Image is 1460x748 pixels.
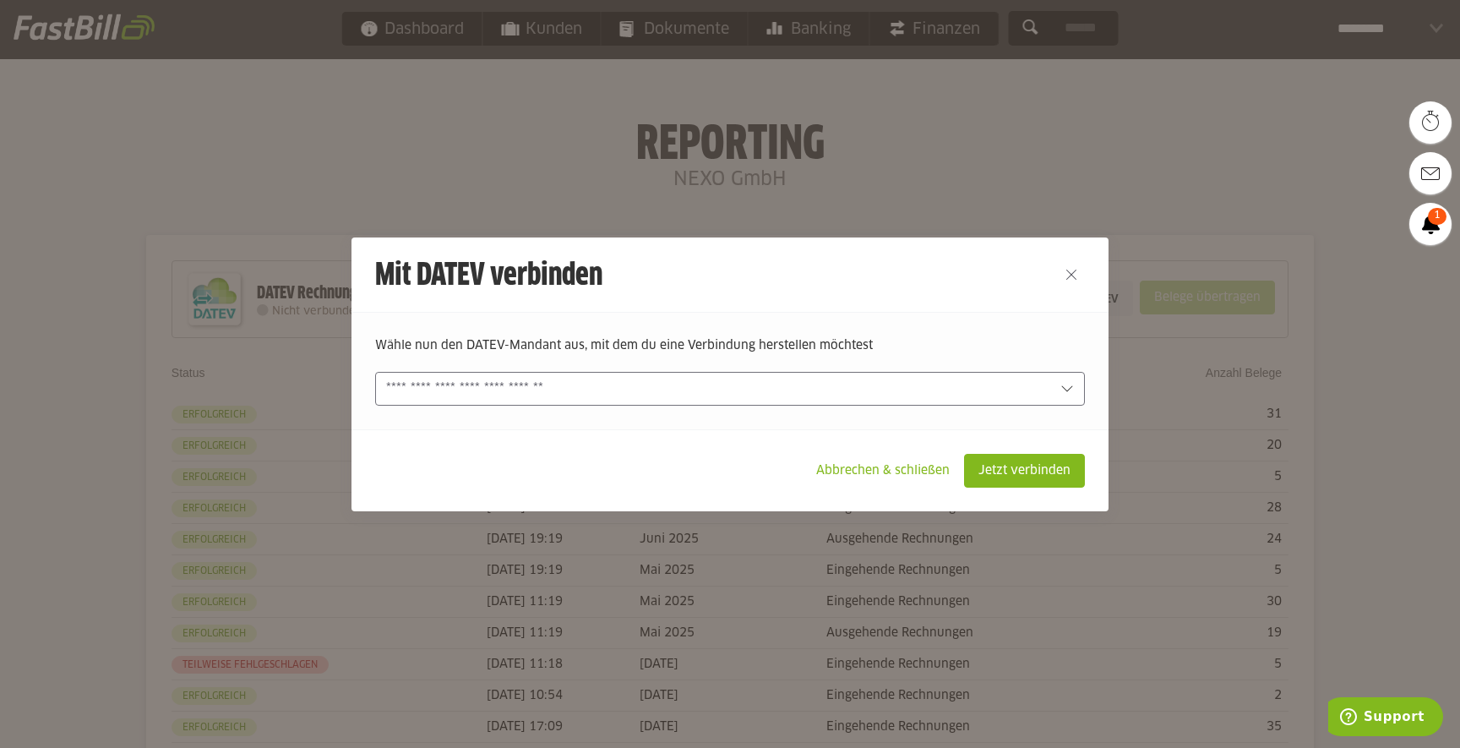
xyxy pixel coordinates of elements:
sl-button: Jetzt verbinden [964,454,1085,488]
sl-button: Abbrechen & schließen [802,454,964,488]
a: 1 [1409,203,1452,245]
span: 1 [1428,208,1446,225]
p: Wähle nun den DATEV-Mandant aus, mit dem du eine Verbindung herstellen möchtest [375,336,1085,355]
iframe: Öffnet ein Widget, in dem Sie weitere Informationen finden [1328,697,1443,740]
